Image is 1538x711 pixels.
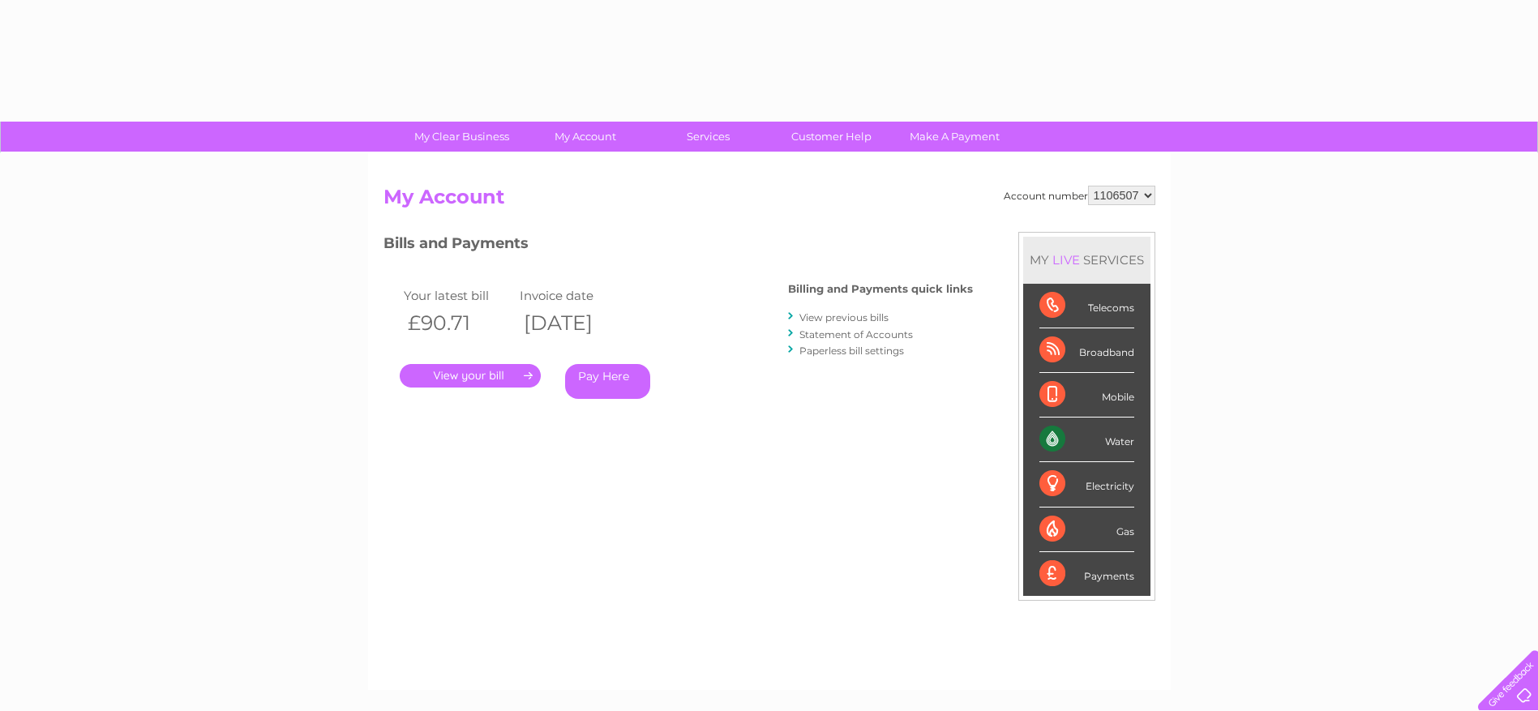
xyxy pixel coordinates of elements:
[1023,237,1150,283] div: MY SERVICES
[1039,373,1134,418] div: Mobile
[1039,328,1134,373] div: Broadband
[1039,418,1134,462] div: Water
[516,285,632,306] td: Invoice date
[518,122,652,152] a: My Account
[383,186,1155,216] h2: My Account
[799,328,913,341] a: Statement of Accounts
[799,345,904,357] a: Paperless bill settings
[400,364,541,388] a: .
[395,122,529,152] a: My Clear Business
[1039,552,1134,596] div: Payments
[565,364,650,399] a: Pay Here
[1049,252,1083,268] div: LIVE
[788,283,973,295] h4: Billing and Payments quick links
[516,306,632,340] th: [DATE]
[888,122,1022,152] a: Make A Payment
[1004,186,1155,205] div: Account number
[400,306,516,340] th: £90.71
[1039,508,1134,552] div: Gas
[400,285,516,306] td: Your latest bill
[1039,284,1134,328] div: Telecoms
[765,122,898,152] a: Customer Help
[1039,462,1134,507] div: Electricity
[799,311,889,323] a: View previous bills
[641,122,775,152] a: Services
[383,232,973,260] h3: Bills and Payments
